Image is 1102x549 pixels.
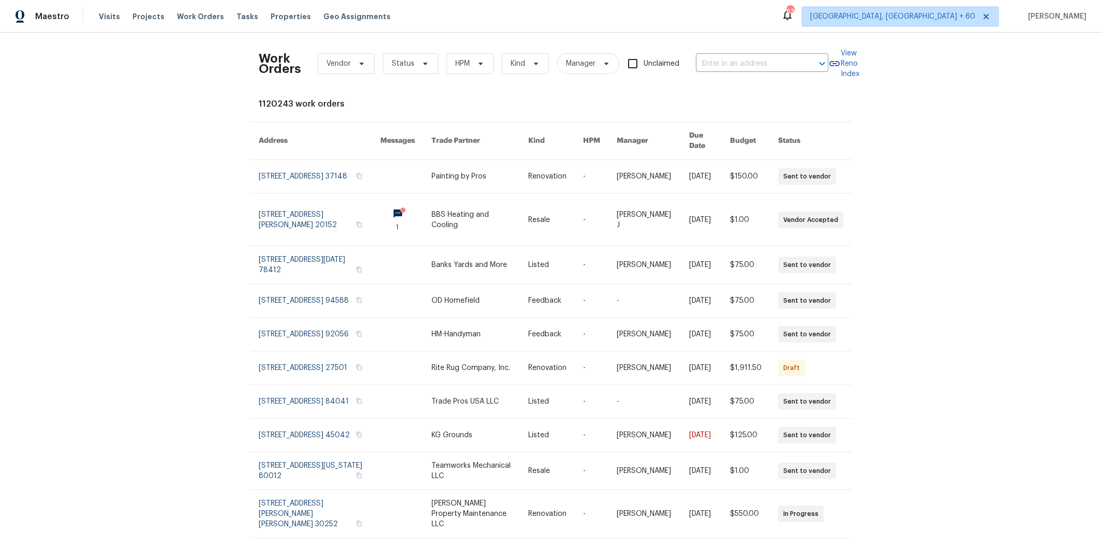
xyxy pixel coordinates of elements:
button: Copy Address [354,171,364,181]
button: Copy Address [354,396,364,406]
th: Manager [608,122,681,160]
span: Visits [99,11,120,22]
span: [PERSON_NAME] [1024,11,1086,22]
div: 636 [786,6,794,17]
td: - [575,452,608,490]
span: Tasks [236,13,258,20]
span: Unclaimed [644,58,679,69]
td: - [575,419,608,452]
th: Kind [520,122,575,160]
td: Renovation [520,351,575,385]
th: Address [250,122,372,160]
div: 1120243 work orders [259,99,843,109]
td: Feedback [520,318,575,351]
td: Renovation [520,490,575,538]
button: Open [815,56,829,71]
th: Status [770,122,852,160]
td: Banks Yards and More [423,246,520,284]
td: - [575,284,608,318]
span: Projects [132,11,165,22]
td: Painting by Pros [423,160,520,194]
td: Resale [520,194,575,246]
h2: Work Orders [259,53,301,74]
td: - [575,490,608,538]
button: Copy Address [354,329,364,338]
button: Copy Address [354,471,364,480]
th: Trade Partner [423,122,520,160]
td: Listed [520,246,575,284]
td: - [575,194,608,246]
td: KG Grounds [423,419,520,452]
td: Resale [520,452,575,490]
button: Copy Address [354,295,364,305]
td: [PERSON_NAME] [608,318,681,351]
button: Copy Address [354,363,364,372]
td: - [575,318,608,351]
td: Listed [520,385,575,419]
button: Copy Address [354,519,364,528]
td: Listed [520,419,575,452]
td: [PERSON_NAME] Property Maintenance LLC [423,490,520,538]
td: [PERSON_NAME] [608,351,681,385]
td: OD Homefield [423,284,520,318]
th: Budget [722,122,770,160]
td: - [575,160,608,194]
button: Copy Address [354,430,364,439]
th: Due Date [681,122,722,160]
td: [PERSON_NAME] [608,160,681,194]
td: [PERSON_NAME] [608,246,681,284]
th: Messages [372,122,423,160]
a: View Reno Index [828,48,859,79]
td: Renovation [520,160,575,194]
span: Properties [271,11,311,22]
th: HPM [575,122,608,160]
td: BBS Heating and Cooling [423,194,520,246]
td: [PERSON_NAME] [608,452,681,490]
span: [GEOGRAPHIC_DATA], [GEOGRAPHIC_DATA] + 60 [810,11,975,22]
td: [PERSON_NAME] [608,419,681,452]
td: [PERSON_NAME] J [608,194,681,246]
td: Feedback [520,284,575,318]
span: Work Orders [177,11,224,22]
td: - [608,284,681,318]
span: Status [392,58,414,69]
span: Maestro [35,11,69,22]
td: - [608,385,681,419]
td: Rite Rug Company, Inc. [423,351,520,385]
input: Enter in an address [696,56,799,72]
td: [PERSON_NAME] [608,490,681,538]
span: Vendor [326,58,351,69]
span: Geo Assignments [323,11,391,22]
button: Copy Address [354,220,364,229]
td: Trade Pros USA LLC [423,385,520,419]
button: Copy Address [354,265,364,274]
td: - [575,246,608,284]
td: - [575,385,608,419]
span: Kind [511,58,525,69]
td: HM-Handyman [423,318,520,351]
span: Manager [566,58,595,69]
td: Teamworks Mechanical LLC [423,452,520,490]
td: - [575,351,608,385]
span: HPM [455,58,470,69]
